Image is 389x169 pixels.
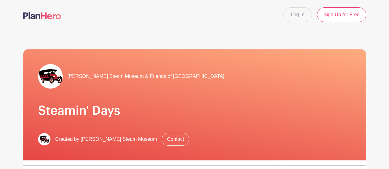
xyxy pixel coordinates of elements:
img: FINAL_LOGOS-15.jpg [38,133,50,145]
a: Log In [283,7,312,22]
span: [PERSON_NAME] Steam Museum & Friends of [GEOGRAPHIC_DATA] [68,73,224,80]
span: Created by [PERSON_NAME] Steam Museum [55,136,157,143]
h1: Steamin' Days [38,103,351,118]
img: FINAL_LOGOS-15.jpg [38,64,63,89]
img: logo-507f7623f17ff9eddc593b1ce0a138ce2505c220e1c5a4e2b4648c50719b7d32.svg [23,12,61,19]
a: Contact [162,133,189,146]
a: Sign Up for Free [317,7,366,22]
